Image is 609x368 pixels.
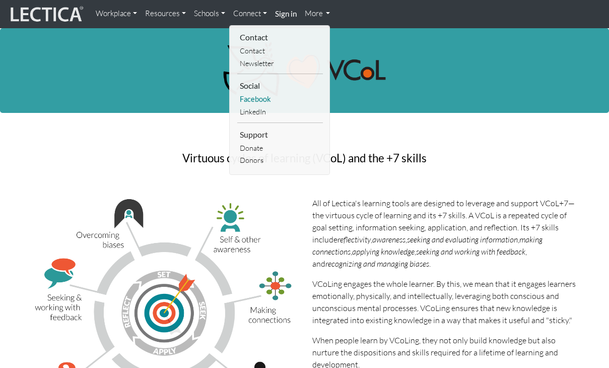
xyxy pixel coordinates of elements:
[312,197,577,270] p: All of Lectica's learning tools are designed to leverage and support VCoL+7—the virtuous cycle of...
[372,234,405,244] i: awareness
[325,259,429,269] i: recognizing and managing biases
[337,234,371,244] i: reflectivity
[8,5,84,24] img: lecticalive
[229,4,271,24] a: Connect
[312,234,543,257] i: making connections
[416,247,525,257] i: seeking and working with feedback
[407,234,518,244] i: seeking and evaluating information
[237,127,323,142] li: Support
[275,9,297,18] strong: Sign in
[92,4,141,24] a: Workplace
[237,106,323,118] a: LinkedIn
[141,4,190,24] a: Resources
[237,57,323,70] a: Newsletter
[352,247,415,257] i: applying knowledge
[190,4,229,24] a: Schools
[237,78,323,93] li: Social
[237,142,323,155] a: Donate
[271,4,301,24] a: Sign in
[237,30,323,45] li: Contact
[237,93,323,106] a: Facebook
[237,154,323,167] a: Donors
[301,4,334,24] a: More
[312,278,577,326] p: VCoLing engages the whole learner. By this, we mean that it engages learners emotionally, physica...
[237,45,323,57] a: Contact
[172,152,437,165] h3: Virtuous cycles of learning (VCoL) and the +7 skills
